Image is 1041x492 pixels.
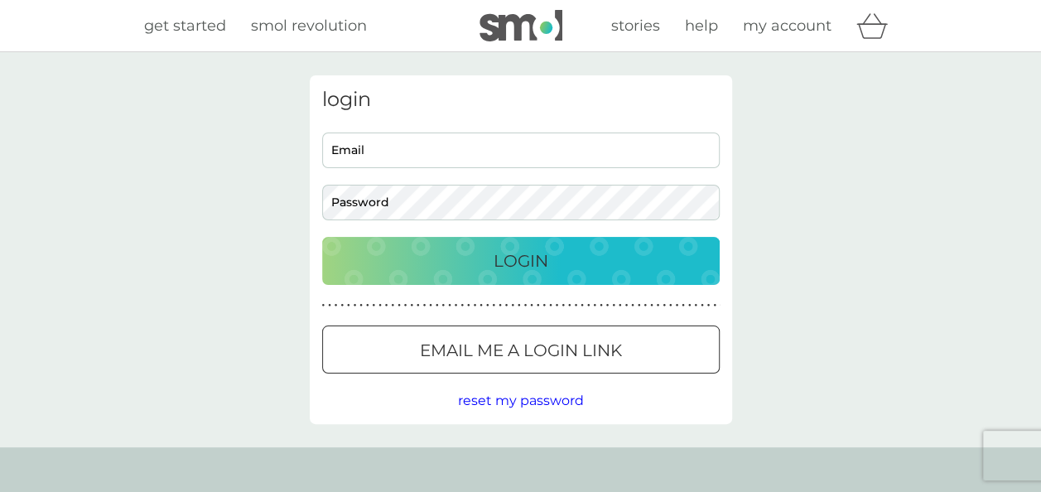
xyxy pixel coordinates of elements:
[643,301,647,310] p: ●
[480,301,483,310] p: ●
[467,301,470,310] p: ●
[373,301,376,310] p: ●
[549,301,552,310] p: ●
[417,301,420,310] p: ●
[322,88,720,112] h3: login
[625,301,629,310] p: ●
[410,301,413,310] p: ●
[669,301,672,310] p: ●
[460,301,464,310] p: ●
[423,301,427,310] p: ●
[611,14,660,38] a: stories
[537,301,540,310] p: ●
[322,326,720,374] button: Email me a login link
[743,14,831,38] a: my account
[458,393,584,408] span: reset my password
[359,301,363,310] p: ●
[455,301,458,310] p: ●
[556,301,559,310] p: ●
[663,301,666,310] p: ●
[335,301,338,310] p: ●
[458,390,584,412] button: reset my password
[676,301,679,310] p: ●
[561,301,565,310] p: ●
[518,301,521,310] p: ●
[587,301,590,310] p: ●
[328,301,331,310] p: ●
[505,301,508,310] p: ●
[600,301,603,310] p: ●
[480,10,562,41] img: smol
[530,301,533,310] p: ●
[404,301,407,310] p: ●
[385,301,388,310] p: ●
[638,301,641,310] p: ●
[593,301,596,310] p: ●
[420,337,622,364] p: Email me a login link
[499,301,502,310] p: ●
[701,301,704,310] p: ●
[322,237,720,285] button: Login
[707,301,711,310] p: ●
[322,301,325,310] p: ●
[144,14,226,38] a: get started
[650,301,653,310] p: ●
[524,301,528,310] p: ●
[436,301,439,310] p: ●
[694,301,697,310] p: ●
[611,17,660,35] span: stories
[492,301,495,310] p: ●
[682,301,685,310] p: ●
[619,301,622,310] p: ●
[441,301,445,310] p: ●
[474,301,477,310] p: ●
[378,301,382,310] p: ●
[366,301,369,310] p: ●
[542,301,546,310] p: ●
[251,14,367,38] a: smol revolution
[568,301,571,310] p: ●
[581,301,584,310] p: ●
[144,17,226,35] span: get started
[612,301,615,310] p: ●
[856,9,898,42] div: basket
[347,301,350,310] p: ●
[685,14,718,38] a: help
[511,301,514,310] p: ●
[398,301,401,310] p: ●
[575,301,578,310] p: ●
[486,301,489,310] p: ●
[713,301,716,310] p: ●
[251,17,367,35] span: smol revolution
[606,301,610,310] p: ●
[494,248,548,274] p: Login
[743,17,831,35] span: my account
[354,301,357,310] p: ●
[391,301,394,310] p: ●
[429,301,432,310] p: ●
[340,301,344,310] p: ●
[688,301,692,310] p: ●
[657,301,660,310] p: ●
[685,17,718,35] span: help
[631,301,634,310] p: ●
[448,301,451,310] p: ●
